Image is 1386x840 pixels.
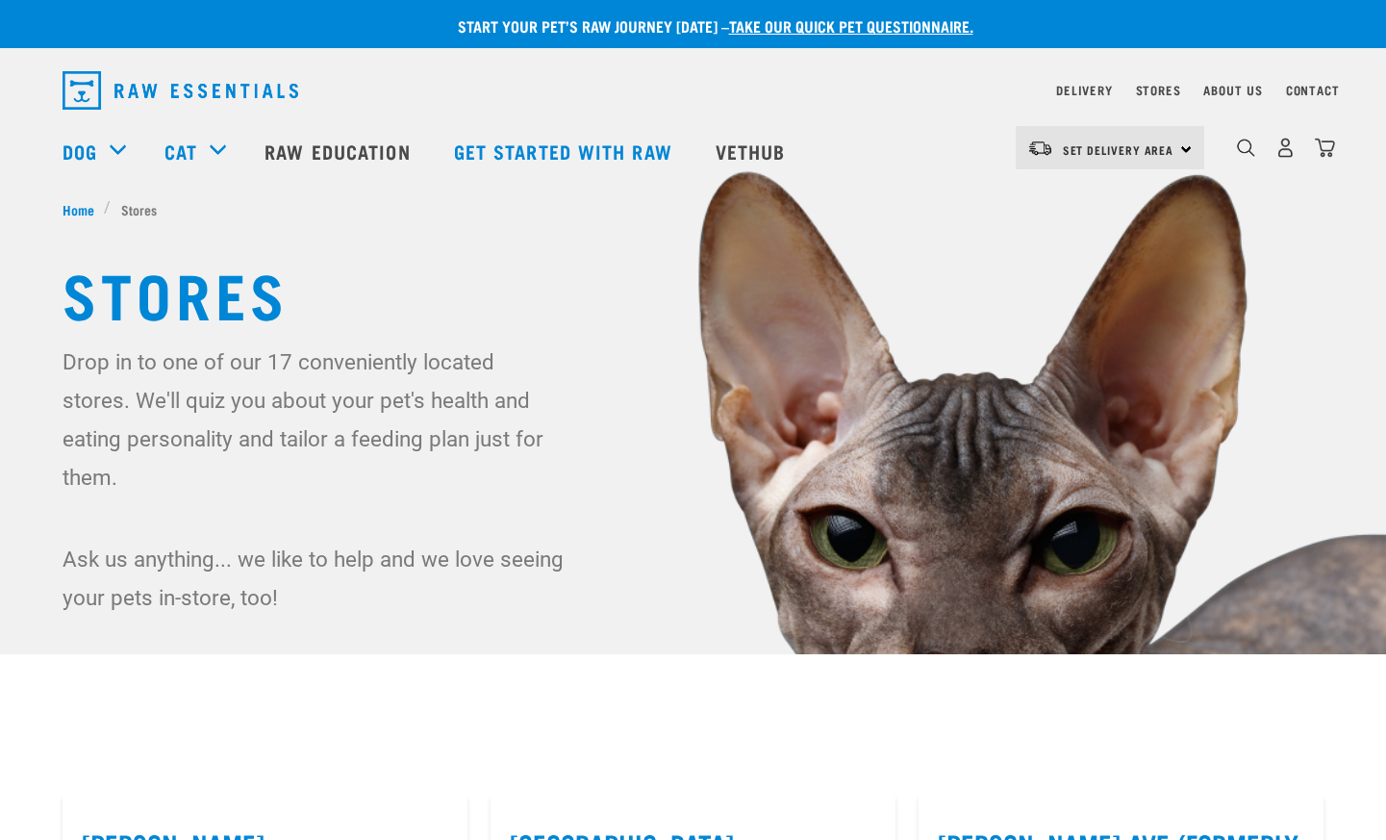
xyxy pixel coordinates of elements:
span: Set Delivery Area [1063,146,1174,153]
img: home-icon@2x.png [1315,138,1335,158]
nav: dropdown navigation [47,64,1340,117]
a: Get started with Raw [435,113,696,190]
img: user.png [1275,138,1296,158]
img: home-icon-1@2x.png [1237,139,1255,157]
h1: Stores [63,258,1324,327]
img: van-moving.png [1027,140,1053,157]
a: Delivery [1056,87,1112,93]
p: Ask us anything... we like to help and we love seeing your pets in-store, too! [63,540,567,617]
a: take our quick pet questionnaire. [729,21,973,30]
a: Contact [1286,87,1340,93]
a: Home [63,199,105,219]
a: Vethub [696,113,810,190]
a: Stores [1136,87,1181,93]
span: Home [63,199,94,219]
a: About Us [1203,87,1262,93]
nav: breadcrumbs [63,199,1324,219]
img: Raw Essentials Logo [63,71,298,110]
p: Drop in to one of our 17 conveniently located stores. We'll quiz you about your pet's health and ... [63,343,567,496]
a: Raw Education [245,113,434,190]
a: Dog [63,137,97,165]
a: Cat [164,137,197,165]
